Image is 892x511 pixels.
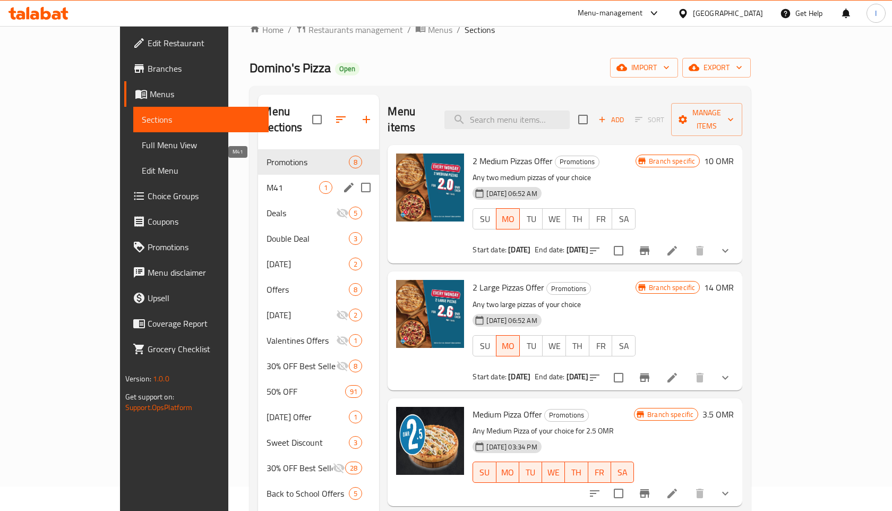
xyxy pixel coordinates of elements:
div: Menu-management [578,7,643,20]
a: Menus [415,23,452,37]
div: Open [335,63,359,75]
button: TH [565,462,588,483]
div: Back to School Offers5 [258,481,379,506]
p: Any two medium pizzas of your choice [473,171,636,184]
span: FR [594,211,608,227]
span: 2 [349,259,362,269]
span: 2 Medium Pizzas Offer [473,153,553,169]
a: Edit Restaurant [124,30,269,56]
div: Promotions [544,409,589,422]
div: [DATE] Offer1 [258,404,379,430]
span: Select all sections [306,108,328,131]
a: Promotions [124,234,269,260]
div: items [349,232,362,245]
span: 50% OFF [267,385,345,398]
button: Branch-specific-item [632,365,657,390]
button: WE [542,208,566,229]
span: End date: [535,243,564,257]
a: Restaurants management [296,23,403,37]
div: 50% OFF91 [258,379,379,404]
span: Start date: [473,370,507,384]
div: items [349,283,362,296]
span: SA [615,465,630,480]
a: Edit menu item [666,244,679,257]
a: Menus [124,81,269,107]
button: import [610,58,678,78]
span: 8 [349,157,362,167]
a: Full Menu View [133,132,269,158]
button: TU [519,208,543,229]
span: Sections [142,113,261,126]
span: 28 [346,463,362,473]
span: 1 [349,412,362,422]
a: Choice Groups [124,183,269,209]
div: Promotions [267,156,349,168]
div: Women's Day Offer [267,411,349,423]
span: Menus [150,88,261,100]
span: TH [570,338,585,354]
div: Mother's Day [267,258,349,270]
button: FR [589,335,613,356]
span: Restaurants management [308,23,403,36]
button: SU [473,208,496,229]
span: End date: [535,370,564,384]
span: [DATE] [267,258,349,270]
span: 30% OFF Best Sellers [267,360,336,372]
svg: Inactive section [336,207,349,219]
span: Coverage Report [148,317,261,330]
a: Sections [133,107,269,132]
button: delete [687,481,713,506]
h6: 10 OMR [704,154,734,168]
svg: Show Choices [719,371,732,384]
span: Branch specific [645,156,699,166]
span: 91 [346,387,362,397]
span: 1.0.0 [153,372,169,386]
span: Open [335,64,359,73]
a: Coverage Report [124,311,269,336]
span: export [691,61,742,74]
div: Valentines Offers1 [258,328,379,353]
span: FR [594,338,608,354]
h6: 14 OMR [704,280,734,295]
div: Double Deal [267,232,349,245]
svg: Inactive section [336,360,349,372]
div: Sweet Discount3 [258,430,379,455]
button: Manage items [671,103,742,136]
div: Sweet Discount [267,436,349,449]
span: Manage items [680,106,734,133]
span: TH [570,211,585,227]
span: Branch specific [643,410,698,420]
button: MO [496,462,519,483]
h2: Menu sections [262,104,312,135]
button: show more [713,365,738,390]
a: Support.OpsPlatform [125,401,193,414]
button: Add section [354,107,379,132]
button: FR [588,462,611,483]
span: 30% OFF Best Sellers [267,462,332,474]
button: Branch-specific-item [632,238,657,263]
div: Offers [267,283,349,296]
span: 2 Large Pizzas Offer [473,279,544,295]
div: Deals [267,207,336,219]
input: search [444,110,570,129]
button: SA [612,335,636,356]
a: Upsell [124,285,269,311]
svg: Show Choices [719,487,732,500]
button: WE [542,462,565,483]
span: [DATE] Offer [267,411,349,423]
span: TU [524,338,539,354]
div: M411edit [258,175,379,200]
button: SA [611,462,634,483]
button: delete [687,365,713,390]
button: TH [565,208,589,229]
h6: 3.5 OMR [702,407,734,422]
div: [GEOGRAPHIC_DATA] [693,7,763,19]
span: WE [547,211,562,227]
b: [DATE] [508,370,530,384]
span: import [619,61,670,74]
span: SU [477,338,492,354]
div: 30% OFF Best Sellers28 [258,455,379,481]
span: Sort sections [328,107,354,132]
button: sort-choices [582,238,607,263]
span: Branch specific [645,283,699,293]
